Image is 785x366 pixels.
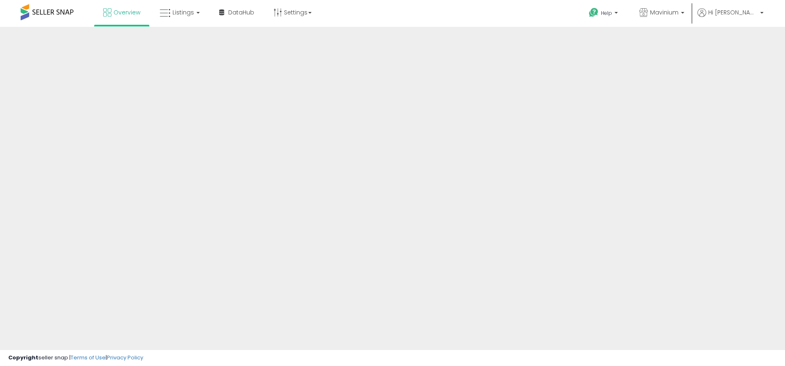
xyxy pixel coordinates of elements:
[698,8,764,27] a: Hi [PERSON_NAME]
[71,354,106,361] a: Terms of Use
[113,8,140,17] span: Overview
[708,8,758,17] span: Hi [PERSON_NAME]
[173,8,194,17] span: Listings
[228,8,254,17] span: DataHub
[582,1,626,27] a: Help
[8,354,143,362] div: seller snap | |
[601,10,612,17] span: Help
[589,7,599,18] i: Get Help
[8,354,38,361] strong: Copyright
[650,8,679,17] span: Mavinium
[107,354,143,361] a: Privacy Policy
